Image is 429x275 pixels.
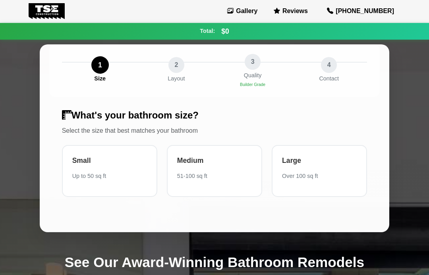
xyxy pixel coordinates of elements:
div: Over 100 sq ft [282,172,357,180]
div: 3 [245,54,261,70]
div: Size [94,74,106,83]
div: 4 [321,57,337,73]
a: [PHONE_NUMBER] [321,3,400,19]
div: Layout [168,74,185,83]
a: Gallery [224,5,261,17]
span: Total: [200,27,215,36]
img: Tse Construction [29,3,65,19]
a: Reviews [271,5,311,17]
div: Small [72,155,147,166]
div: Quality [244,71,262,80]
div: 2 [168,57,184,73]
p: Select the size that best matches your bathroom [62,126,367,136]
h3: What's your bathroom size? [62,110,367,121]
span: $0 [221,26,229,36]
div: Contact [319,74,339,83]
div: 1 [91,56,109,74]
div: Medium [177,155,252,166]
div: 51-100 sq ft [177,172,252,180]
div: Builder Grade [240,82,265,88]
div: Large [282,155,357,166]
h2: See Our Award-Winning Bathroom Remodels [11,254,418,271]
div: Up to 50 sq ft [72,172,147,180]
